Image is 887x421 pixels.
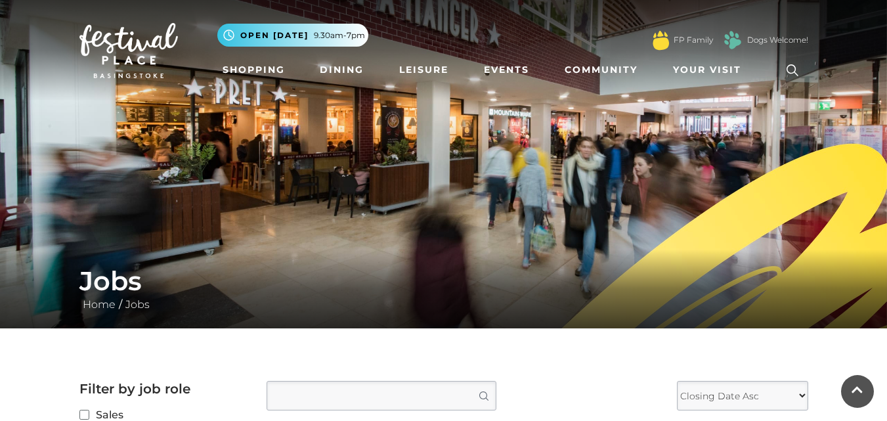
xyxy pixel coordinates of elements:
[217,24,368,47] button: Open [DATE] 9.30am-7pm
[674,34,713,46] a: FP Family
[559,58,643,82] a: Community
[240,30,309,41] span: Open [DATE]
[70,265,818,313] div: /
[217,58,290,82] a: Shopping
[79,381,247,397] h2: Filter by job role
[668,58,753,82] a: Your Visit
[314,30,365,41] span: 9.30am-7pm
[79,265,808,297] h1: Jobs
[314,58,369,82] a: Dining
[394,58,454,82] a: Leisure
[673,63,741,77] span: Your Visit
[122,298,153,311] a: Jobs
[79,23,178,78] img: Festival Place Logo
[479,58,534,82] a: Events
[747,34,808,46] a: Dogs Welcome!
[79,298,119,311] a: Home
